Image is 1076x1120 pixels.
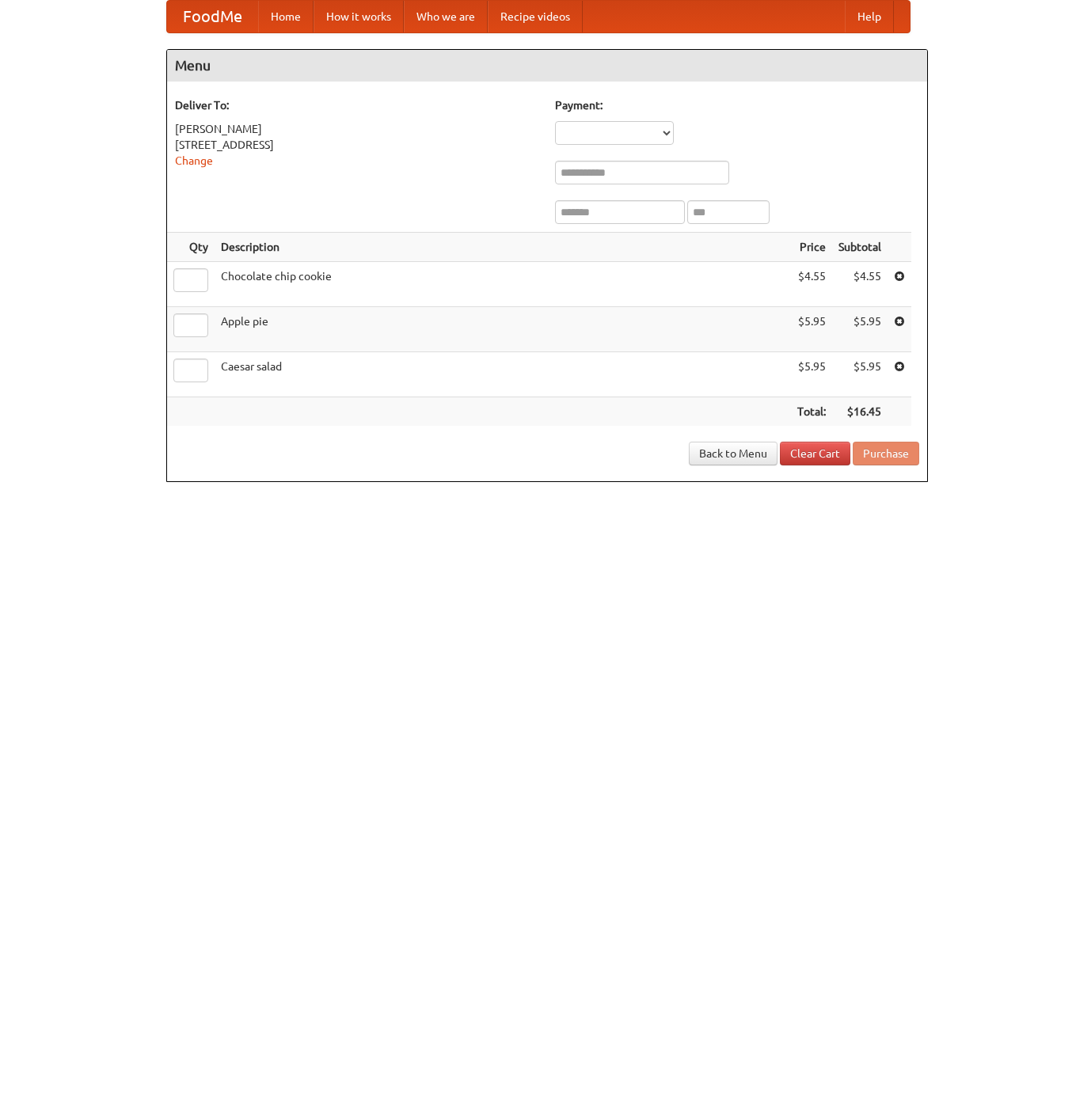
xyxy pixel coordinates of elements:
[791,307,832,352] td: $5.95
[215,233,791,262] th: Description
[832,397,888,427] th: $16.45
[215,262,791,307] td: Chocolate chip cookie
[175,154,213,167] a: Change
[215,307,791,352] td: Apple pie
[832,307,888,352] td: $5.95
[167,233,215,262] th: Qty
[175,137,539,153] div: [STREET_ADDRESS]
[832,352,888,397] td: $5.95
[258,1,314,32] a: Home
[853,442,919,465] button: Purchase
[832,262,888,307] td: $4.55
[791,397,832,427] th: Total:
[780,442,850,465] a: Clear Cart
[791,233,832,262] th: Price
[555,97,919,113] h5: Payment:
[689,442,778,465] a: Back to Menu
[175,121,539,137] div: [PERSON_NAME]
[215,352,791,397] td: Caesar salad
[791,262,832,307] td: $4.55
[175,97,539,113] h5: Deliver To:
[488,1,583,32] a: Recipe videos
[845,1,894,32] a: Help
[167,50,927,82] h4: Menu
[167,1,258,32] a: FoodMe
[791,352,832,397] td: $5.95
[314,1,404,32] a: How it works
[832,233,888,262] th: Subtotal
[404,1,488,32] a: Who we are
